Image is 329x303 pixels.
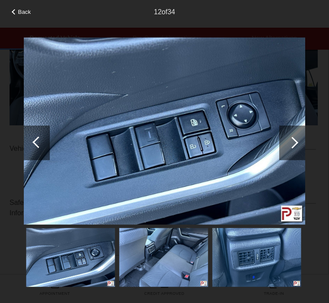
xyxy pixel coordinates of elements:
span: 34 [168,8,175,16]
span: 12 [154,8,162,16]
span: Back [18,9,31,15]
img: ce17da049419003cdf618f162bb5703ax.jpg [212,228,301,287]
img: e472f20e9d7a43dcee903fb26003ebb8x.jpg [26,228,115,287]
img: 56e3a78852def17c62626967ffdd8f9fx.jpg [119,228,208,287]
img: e472f20e9d7a43dcee903fb26003ebb8x.jpg [24,37,305,224]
